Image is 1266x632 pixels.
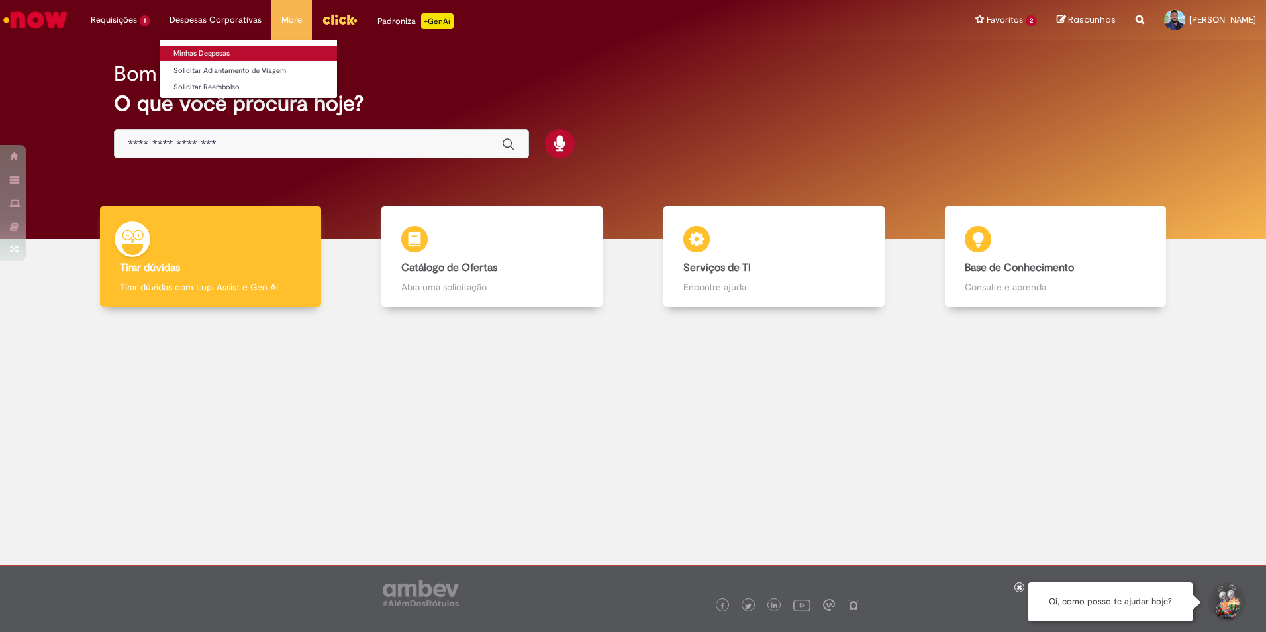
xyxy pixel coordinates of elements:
[965,280,1146,293] p: Consulte e aprenda
[771,602,777,610] img: logo_footer_linkedin.png
[120,280,301,293] p: Tirar dúvidas com Lupi Assist e Gen Ai
[745,603,752,609] img: logo_footer_twitter.png
[281,13,302,26] span: More
[160,64,337,78] a: Solicitar Adiantamento de Viagem
[915,206,1197,307] a: Base de Conhecimento Consulte e aprenda
[170,13,262,26] span: Despesas Corporativas
[352,206,634,307] a: Catálogo de Ofertas Abra uma solicitação
[1068,13,1116,26] span: Rascunhos
[683,261,751,274] b: Serviços de TI
[848,599,859,611] img: logo_footer_naosei.png
[140,15,150,26] span: 1
[987,13,1023,26] span: Favoritos
[1057,14,1116,26] a: Rascunhos
[793,596,810,613] img: logo_footer_youtube.png
[377,13,454,29] div: Padroniza
[401,261,497,274] b: Catálogo de Ofertas
[120,261,180,274] b: Tirar dúvidas
[401,280,583,293] p: Abra uma solicitação
[823,599,835,611] img: logo_footer_workplace.png
[633,206,915,307] a: Serviços de TI Encontre ajuda
[383,580,459,606] img: logo_footer_ambev_rotulo_gray.png
[322,9,358,29] img: click_logo_yellow_360x200.png
[91,13,137,26] span: Requisições
[160,80,337,95] a: Solicitar Reembolso
[114,92,1152,115] h2: O que você procura hoje?
[114,62,295,85] h2: Bom dia, Wilkerson
[965,261,1074,274] b: Base de Conhecimento
[683,280,865,293] p: Encontre ajuda
[719,603,726,609] img: logo_footer_facebook.png
[1206,582,1246,622] button: Iniciar Conversa de Suporte
[1026,15,1037,26] span: 2
[160,40,338,99] ul: Despesas Corporativas
[1,7,70,33] img: ServiceNow
[160,46,337,61] a: Minhas Despesas
[1189,14,1256,25] span: [PERSON_NAME]
[1028,582,1193,621] div: Oi, como posso te ajudar hoje?
[70,206,352,307] a: Tirar dúvidas Tirar dúvidas com Lupi Assist e Gen Ai
[421,13,454,29] p: +GenAi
